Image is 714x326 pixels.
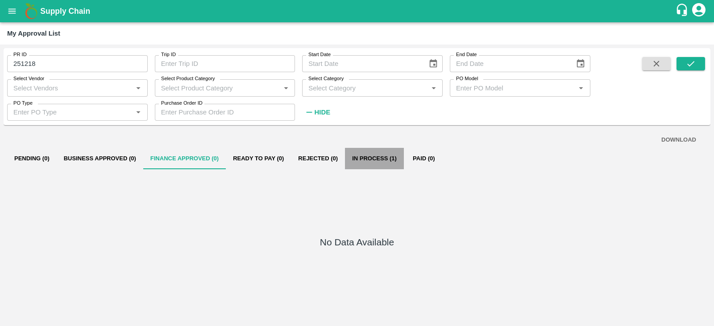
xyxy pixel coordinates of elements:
[10,106,130,118] input: Enter PO Type
[452,82,573,94] input: Enter PO Model
[428,82,440,94] button: Open
[2,1,22,21] button: open drawer
[658,132,700,148] button: DOWNLOAD
[133,82,144,94] button: Open
[161,51,176,58] label: Trip ID
[161,100,203,107] label: Purchase Order ID
[572,55,589,72] button: Choose date
[315,109,330,116] strong: Hide
[291,148,345,169] button: Rejected (0)
[308,51,331,58] label: Start Date
[280,82,292,94] button: Open
[7,55,148,72] input: Enter PR ID
[320,236,394,249] h5: No Data Available
[22,2,40,20] img: logo
[7,148,57,169] button: Pending (0)
[345,148,404,169] button: In Process (1)
[10,82,130,94] input: Select Vendors
[456,51,477,58] label: End Date
[133,106,144,118] button: Open
[40,7,90,16] b: Supply Chain
[450,55,569,72] input: End Date
[13,75,44,82] label: Select Vendor
[143,148,226,169] button: Finance Approved (0)
[57,148,143,169] button: Business Approved (0)
[158,82,278,94] input: Select Product Category
[155,55,295,72] input: Enter Trip ID
[155,104,295,121] input: Enter Purchase Order ID
[456,75,478,82] label: PO Model
[575,82,587,94] button: Open
[13,100,33,107] label: PO Type
[308,75,344,82] label: Select Category
[675,3,691,19] div: customer-support
[305,82,425,94] input: Select Category
[425,55,442,72] button: Choose date
[226,148,291,169] button: Ready To Pay (0)
[13,51,27,58] label: PR ID
[302,55,421,72] input: Start Date
[302,105,332,120] button: Hide
[40,5,675,17] a: Supply Chain
[404,148,444,169] button: Paid (0)
[7,28,60,39] div: My Approval List
[161,75,215,82] label: Select Product Category
[691,2,707,20] div: account of current user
